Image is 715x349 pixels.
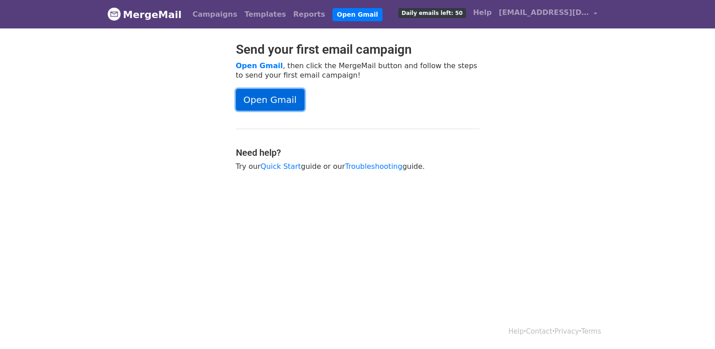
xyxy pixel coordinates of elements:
a: Campaigns [189,5,241,23]
a: Daily emails left: 50 [395,4,469,22]
h4: Need help? [236,147,480,158]
iframe: Chat Widget [670,306,715,349]
a: Open Gmail [332,8,383,21]
a: MergeMail [107,5,182,24]
a: Help [508,327,524,335]
span: [EMAIL_ADDRESS][DOMAIN_NAME] [499,7,589,18]
img: MergeMail logo [107,7,121,21]
a: Terms [581,327,601,335]
a: Troubleshooting [345,162,402,171]
a: [EMAIL_ADDRESS][DOMAIN_NAME] [495,4,601,25]
a: Quick Start [261,162,301,171]
a: Help [470,4,495,22]
a: Open Gmail [236,89,304,111]
a: Contact [526,327,552,335]
a: Open Gmail [236,61,283,70]
p: , then click the MergeMail button and follow the steps to send your first email campaign! [236,61,480,80]
span: Daily emails left: 50 [398,8,466,18]
a: Reports [290,5,329,23]
a: Privacy [554,327,579,335]
h2: Send your first email campaign [236,42,480,57]
a: Templates [241,5,290,23]
p: Try our guide or our guide. [236,162,480,171]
